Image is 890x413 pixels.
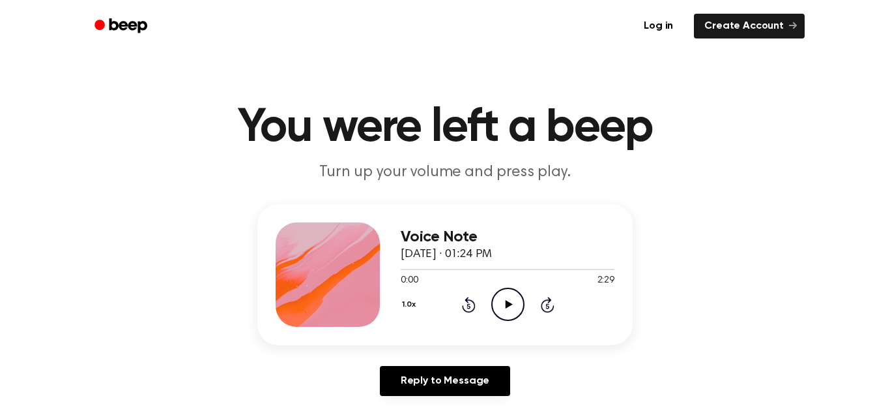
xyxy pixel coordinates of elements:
[694,14,805,38] a: Create Account
[401,249,492,260] span: [DATE] · 01:24 PM
[401,228,614,246] h3: Voice Note
[597,274,614,288] span: 2:29
[195,162,695,183] p: Turn up your volume and press play.
[401,274,418,288] span: 0:00
[401,294,420,316] button: 1.0x
[85,14,159,39] a: Beep
[631,11,686,41] a: Log in
[380,366,510,396] a: Reply to Message
[111,104,779,151] h1: You were left a beep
